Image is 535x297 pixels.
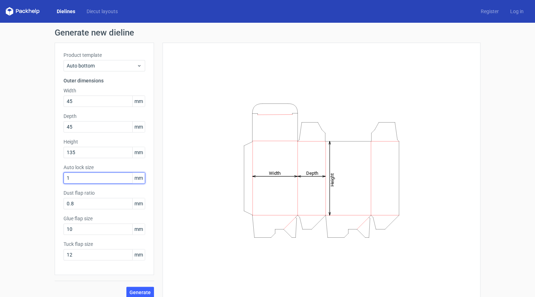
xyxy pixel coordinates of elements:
[132,198,145,209] span: mm
[64,241,145,248] label: Tuck flap size
[306,170,318,175] tspan: Depth
[129,290,151,295] span: Generate
[132,173,145,183] span: mm
[64,77,145,84] h3: Outer dimensions
[64,138,145,145] label: Height
[132,249,145,260] span: mm
[132,96,145,107] span: mm
[51,8,81,15] a: Dielines
[504,8,529,15] a: Log in
[330,173,335,186] tspan: Height
[269,170,281,175] tspan: Width
[64,164,145,171] label: Auto lock size
[64,215,145,222] label: Glue flap size
[81,8,123,15] a: Diecut layouts
[55,28,480,37] h1: Generate new dieline
[64,87,145,94] label: Width
[475,8,504,15] a: Register
[64,52,145,59] label: Product template
[132,224,145,234] span: mm
[67,62,137,69] span: Auto bottom
[132,121,145,132] span: mm
[64,189,145,196] label: Dust flap ratio
[132,147,145,158] span: mm
[64,113,145,120] label: Depth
